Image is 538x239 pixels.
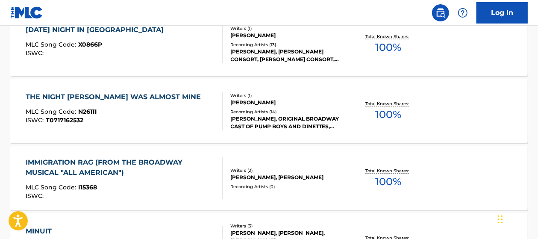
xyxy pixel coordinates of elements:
div: Help [454,4,471,21]
iframe: Chat Widget [495,198,538,239]
a: Public Search [432,4,449,21]
span: 100 % [375,40,401,55]
span: MLC Song Code : [26,183,78,191]
div: [PERSON_NAME] [231,32,346,39]
div: Recording Artists ( 14 ) [231,109,346,115]
span: N26111 [78,108,97,115]
a: IMMIGRATION RAG (FROM THE BROADWAY MUSICAL "ALL AMERICAN")MLC Song Code:I15368ISWC:Writers (2)[PE... [10,146,528,210]
div: MINUIT [26,226,101,236]
div: Writers ( 3 ) [231,223,346,229]
span: MLC Song Code : [26,108,78,115]
div: Writers ( 1 ) [231,92,346,99]
span: ISWC : [26,192,46,200]
div: THE NIGHT [PERSON_NAME] WAS ALMOST MINE [26,92,205,102]
a: THE NIGHT [PERSON_NAME] WAS ALMOST MINEMLC Song Code:N26111ISWC:T0717162532Writers (1)[PERSON_NAM... [10,79,528,143]
p: Total Known Shares: [365,33,411,40]
div: [PERSON_NAME], [PERSON_NAME] CONSORT, [PERSON_NAME] CONSORT, [PERSON_NAME] CONSORT, [PERSON_NAME] [231,48,346,63]
div: Drag [498,207,503,232]
img: search [435,8,446,18]
div: [PERSON_NAME], [PERSON_NAME] [231,174,346,181]
span: I15368 [78,183,97,191]
div: [PERSON_NAME], ORIGINAL BROADWAY CAST OF PUMP BOYS AND DINETTES, [PERSON_NAME], [PERSON_NAME]|PUM... [231,115,346,130]
div: Writers ( 1 ) [231,25,346,32]
a: [DATE] NIGHT IN [GEOGRAPHIC_DATA]MLC Song Code:X0866PISWC:Writers (1)[PERSON_NAME]Recording Artis... [10,12,528,76]
p: Total Known Shares: [365,100,411,107]
span: ISWC : [26,49,46,57]
img: MLC Logo [10,6,43,19]
div: Recording Artists ( 13 ) [231,41,346,48]
p: Total Known Shares: [365,168,411,174]
span: 100 % [375,174,401,189]
span: X0866P [78,41,102,48]
span: ISWC : [26,116,46,124]
div: [DATE] NIGHT IN [GEOGRAPHIC_DATA] [26,25,168,35]
span: MLC Song Code : [26,41,78,48]
div: IMMIGRATION RAG (FROM THE BROADWAY MUSICAL "ALL AMERICAN") [26,157,215,178]
span: 100 % [375,107,401,122]
div: Recording Artists ( 0 ) [231,183,346,190]
a: Log In [476,2,528,24]
span: T0717162532 [46,116,83,124]
div: Writers ( 2 ) [231,167,346,174]
div: [PERSON_NAME] [231,99,346,106]
img: help [458,8,468,18]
